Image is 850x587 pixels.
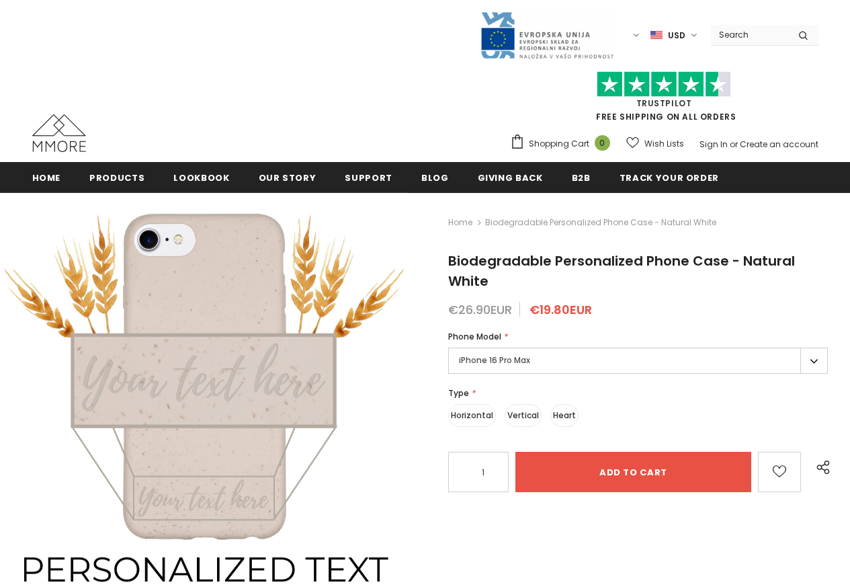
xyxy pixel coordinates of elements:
span: Home [32,171,61,184]
a: Our Story [259,162,316,192]
span: Blog [421,171,449,184]
a: Home [448,214,472,231]
a: Blog [421,162,449,192]
a: Track your order [620,162,719,192]
span: Track your order [620,171,719,184]
span: Shopping Cart [529,137,589,151]
span: B2B [572,171,591,184]
span: €19.80EUR [529,301,592,318]
span: USD [668,29,685,42]
a: support [345,162,392,192]
label: Vertical [505,404,542,427]
span: Phone Model [448,331,501,342]
span: €26.90EUR [448,301,512,318]
span: Wish Lists [644,137,684,151]
a: Home [32,162,61,192]
a: Sign In [699,139,728,150]
span: Biodegradable Personalized Phone Case - Natural White [485,214,716,231]
a: Javni Razpis [480,29,614,40]
a: Giving back [478,162,543,192]
span: Our Story [259,171,316,184]
span: Biodegradable Personalized Phone Case - Natural White [448,251,795,290]
a: Wish Lists [626,132,684,155]
img: MMORE Cases [32,114,86,152]
label: Heart [550,404,579,427]
input: Add to cart [515,452,751,492]
a: Lookbook [173,162,229,192]
a: Shopping Cart 0 [510,134,617,154]
span: Lookbook [173,171,229,184]
a: Trustpilot [636,97,692,109]
span: Products [89,171,144,184]
span: Giving back [478,171,543,184]
a: Create an account [740,139,818,150]
a: Products [89,162,144,192]
img: USD [650,30,663,41]
label: iPhone 16 Pro Max [448,348,828,374]
span: or [730,139,738,150]
a: B2B [572,162,591,192]
img: Trust Pilot Stars [597,71,731,97]
input: Search Site [711,25,788,44]
span: Type [448,387,469,399]
span: FREE SHIPPING ON ALL ORDERS [510,77,818,122]
label: Horizontal [448,404,496,427]
span: support [345,171,392,184]
span: 0 [595,135,610,151]
img: Javni Razpis [480,11,614,60]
